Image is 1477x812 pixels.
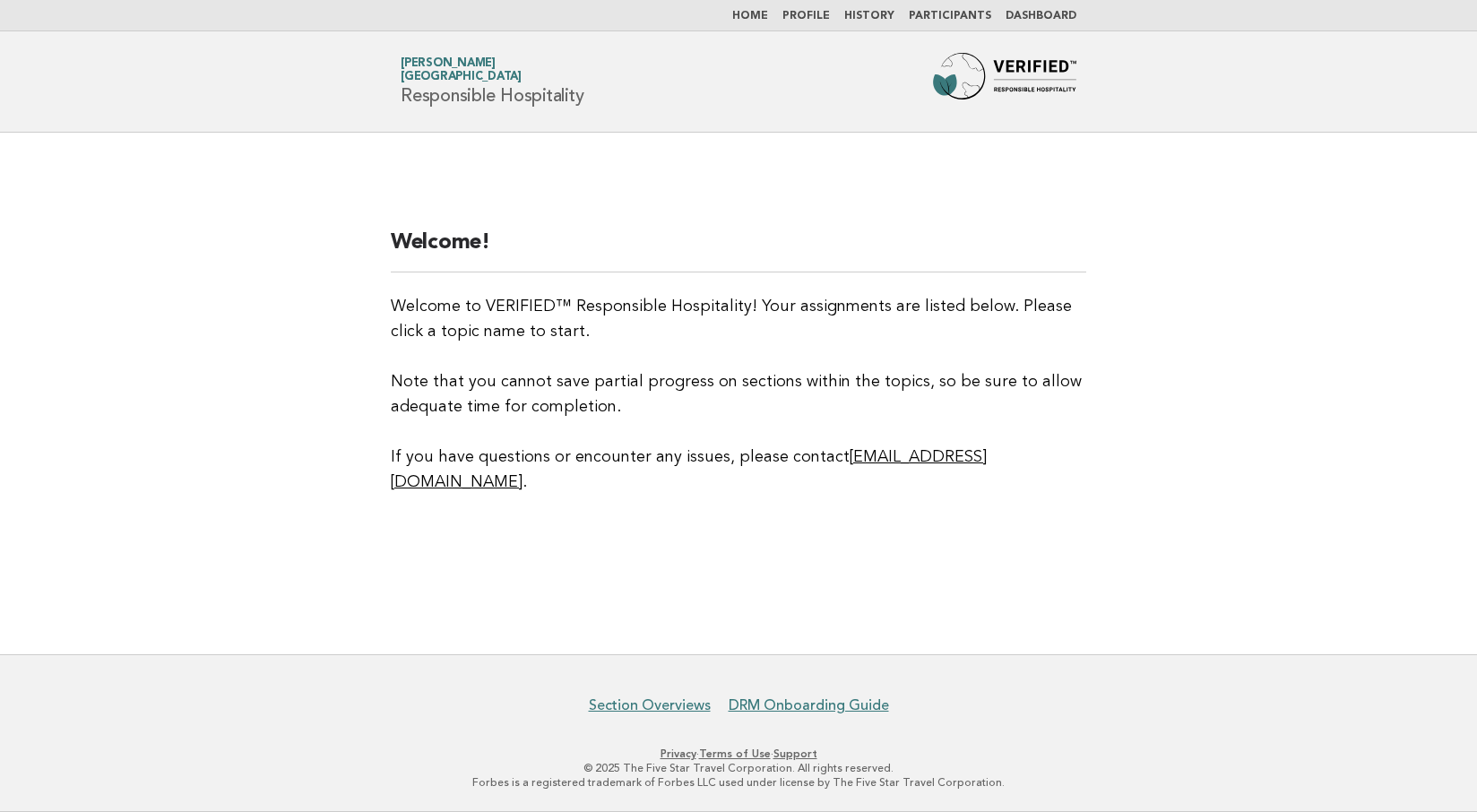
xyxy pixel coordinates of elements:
img: Forbes Travel Guide [933,53,1076,110]
p: © 2025 The Five Star Travel Corporation. All rights reserved. [190,761,1287,775]
a: Dashboard [1006,11,1076,22]
a: Privacy [661,747,696,760]
a: History [844,11,894,22]
a: Section Overviews [589,696,711,714]
a: Home [732,11,768,22]
a: [PERSON_NAME][GEOGRAPHIC_DATA] [401,57,522,82]
p: Welcome to VERIFIED™ Responsible Hospitality! Your assignments are listed below. Please click a t... [391,294,1086,495]
a: Support [773,747,817,760]
a: Terms of Use [699,747,771,760]
p: Forbes is a registered trademark of Forbes LLC used under license by The Five Star Travel Corpora... [190,775,1287,790]
a: Participants [909,11,991,22]
h2: Welcome! [391,229,1086,272]
a: Profile [782,11,830,22]
h1: Responsible Hospitality [401,58,583,105]
a: [EMAIL_ADDRESS][DOMAIN_NAME] [391,449,987,490]
span: [GEOGRAPHIC_DATA] [401,72,522,83]
a: DRM Onboarding Guide [729,696,889,714]
p: · · [190,747,1287,761]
